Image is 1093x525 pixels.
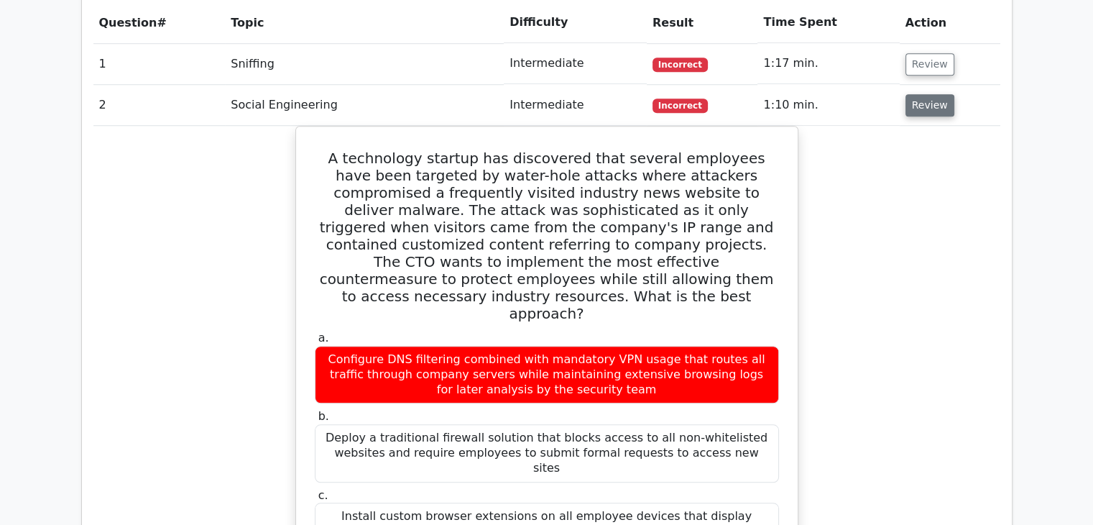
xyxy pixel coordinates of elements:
[315,424,779,482] div: Deploy a traditional firewall solution that blocks access to all non-whitelisted websites and req...
[318,409,329,423] span: b.
[504,43,647,84] td: Intermediate
[99,16,157,29] span: Question
[652,99,708,113] span: Incorrect
[315,346,779,403] div: Configure DNS filtering combined with mandatory VPN usage that routes all traffic through company...
[757,2,899,43] th: Time Spent
[647,2,758,43] th: Result
[225,43,504,84] td: Sniffing
[652,58,708,72] span: Incorrect
[225,2,504,43] th: Topic
[504,85,647,126] td: Intermediate
[318,488,328,502] span: c.
[757,85,899,126] td: 1:10 min.
[313,150,780,322] h5: A technology startup has discovered that several employees have been targeted by water-hole attac...
[900,2,1000,43] th: Action
[905,53,954,76] button: Review
[757,43,899,84] td: 1:17 min.
[93,85,226,126] td: 2
[504,2,647,43] th: Difficulty
[905,94,954,117] button: Review
[93,2,226,43] th: #
[318,331,329,344] span: a.
[93,43,226,84] td: 1
[225,85,504,126] td: Social Engineering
